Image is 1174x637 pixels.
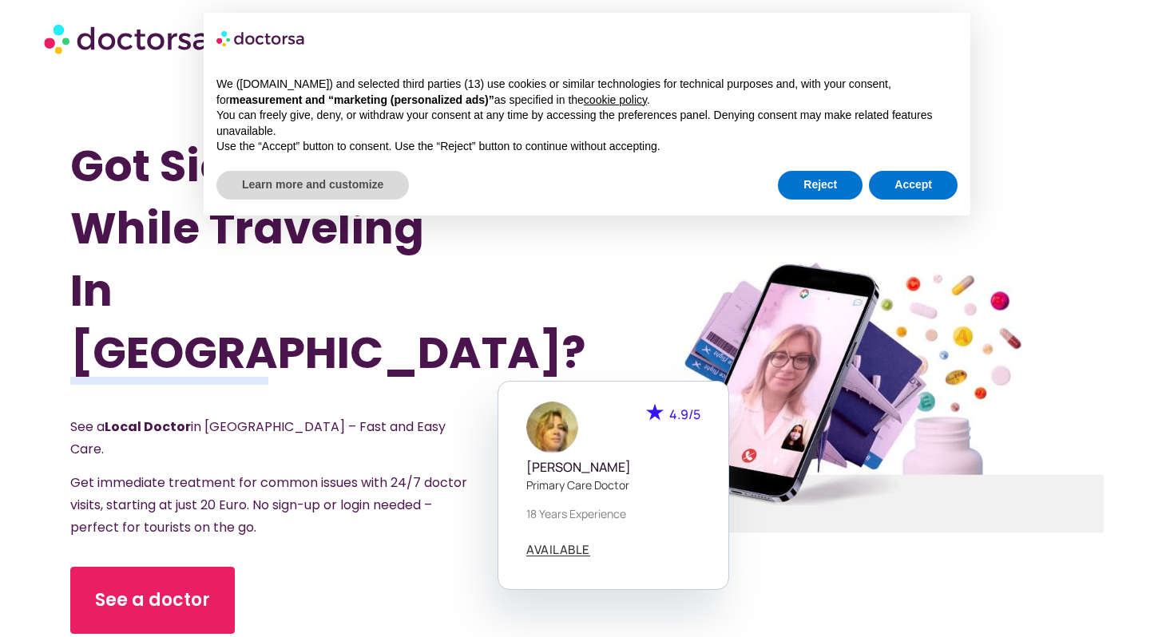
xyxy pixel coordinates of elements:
p: We ([DOMAIN_NAME]) and selected third parties (13) use cookies or similar technologies for techni... [216,77,958,108]
p: You can freely give, deny, or withdraw your consent at any time by accessing the preferences pane... [216,108,958,139]
button: Accept [869,171,958,200]
span: See a in [GEOGRAPHIC_DATA] – Fast and Easy Care. [70,417,446,458]
p: Use the “Accept” button to consent. Use the “Reject” button to continue without accepting. [216,139,958,155]
p: Primary care doctor [526,477,700,493]
span: See a doctor [95,588,210,613]
a: cookie policy [584,93,647,106]
span: AVAILABLE [526,544,590,556]
strong: measurement and “marketing (personalized ads)” [229,93,494,106]
a: See a doctor [70,567,235,634]
button: Learn more and customize [216,171,409,200]
h1: Got Sick While Traveling In [GEOGRAPHIC_DATA]? [70,135,510,384]
h5: [PERSON_NAME] [526,460,700,475]
span: Get immediate treatment for common issues with 24/7 doctor visits, starting at just 20 Euro. No s... [70,473,467,536]
a: AVAILABLE [526,544,590,556]
span: 4.9/5 [669,406,700,423]
button: Reject [778,171,863,200]
img: logo [216,26,306,51]
p: 18 years experience [526,505,700,522]
strong: Local Doctor [105,417,191,436]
